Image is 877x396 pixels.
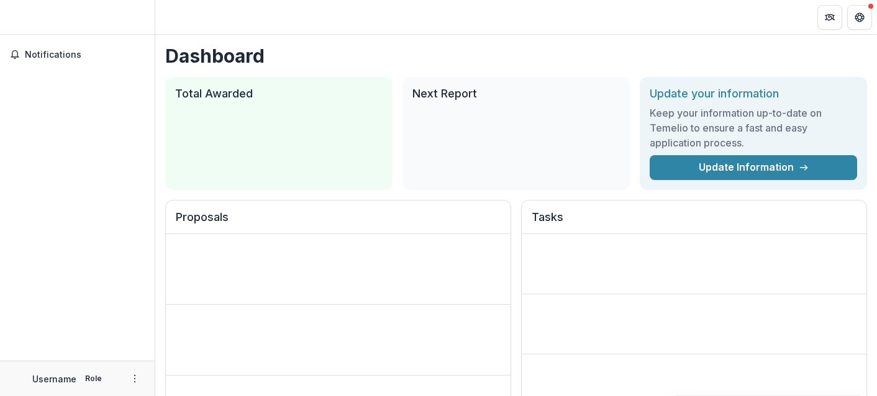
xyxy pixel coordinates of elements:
[32,372,76,385] p: Username
[25,50,145,60] span: Notifications
[650,87,857,101] h2: Update your information
[650,155,857,180] a: Update Information
[175,87,383,101] h2: Total Awarded
[165,45,867,67] h1: Dashboard
[532,210,857,234] h2: Tasks
[127,371,142,386] button: More
[412,87,620,101] h2: Next Report
[176,210,501,234] h2: Proposals
[5,45,150,65] button: Notifications
[817,5,842,30] button: Partners
[650,106,857,150] h3: Keep your information up-to-date on Temelio to ensure a fast and easy application process.
[847,5,872,30] button: Get Help
[81,373,106,384] p: Role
